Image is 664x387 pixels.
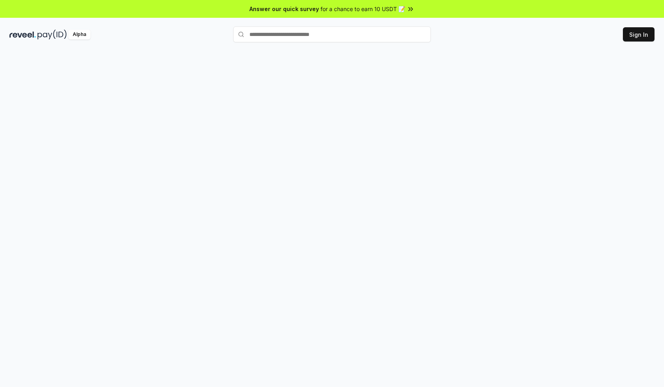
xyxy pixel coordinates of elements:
[68,30,91,40] div: Alpha
[321,5,405,13] span: for a chance to earn 10 USDT 📝
[9,30,36,40] img: reveel_dark
[623,27,655,42] button: Sign In
[38,30,67,40] img: pay_id
[249,5,319,13] span: Answer our quick survey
